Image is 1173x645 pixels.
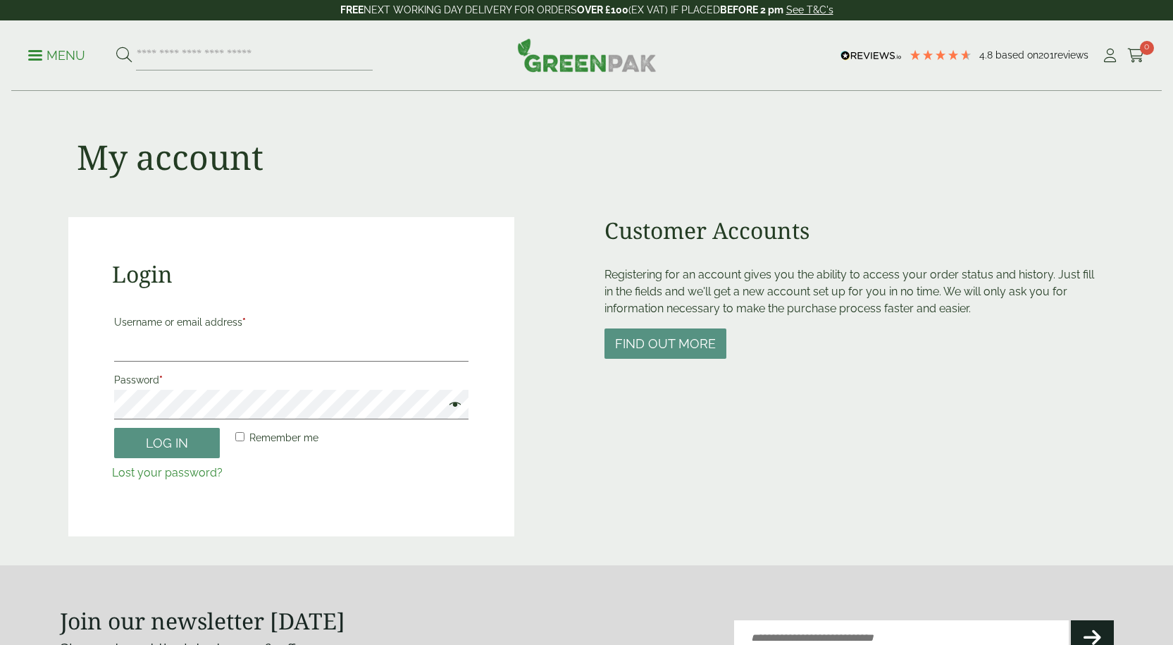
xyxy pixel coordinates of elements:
[28,47,85,64] p: Menu
[340,4,364,16] strong: FREE
[840,51,902,61] img: REVIEWS.io
[1054,49,1088,61] span: reviews
[249,432,318,443] span: Remember me
[114,428,220,458] button: Log in
[235,432,244,441] input: Remember me
[112,261,471,288] h2: Login
[60,606,345,636] strong: Join our newsletter [DATE]
[1140,41,1154,55] span: 0
[77,137,263,178] h1: My account
[28,47,85,61] a: Menu
[114,370,468,390] label: Password
[577,4,628,16] strong: OVER £100
[112,466,223,479] a: Lost your password?
[604,266,1105,317] p: Registering for an account gives you the ability to access your order status and history. Just fi...
[604,328,726,359] button: Find out more
[786,4,833,16] a: See T&C's
[1038,49,1054,61] span: 201
[604,338,726,351] a: Find out more
[1127,49,1145,63] i: Cart
[114,312,468,332] label: Username or email address
[979,49,995,61] span: 4.8
[1101,49,1119,63] i: My Account
[909,49,972,61] div: 4.79 Stars
[1127,45,1145,66] a: 0
[604,217,1105,244] h2: Customer Accounts
[517,38,657,72] img: GreenPak Supplies
[720,4,783,16] strong: BEFORE 2 pm
[995,49,1038,61] span: Based on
